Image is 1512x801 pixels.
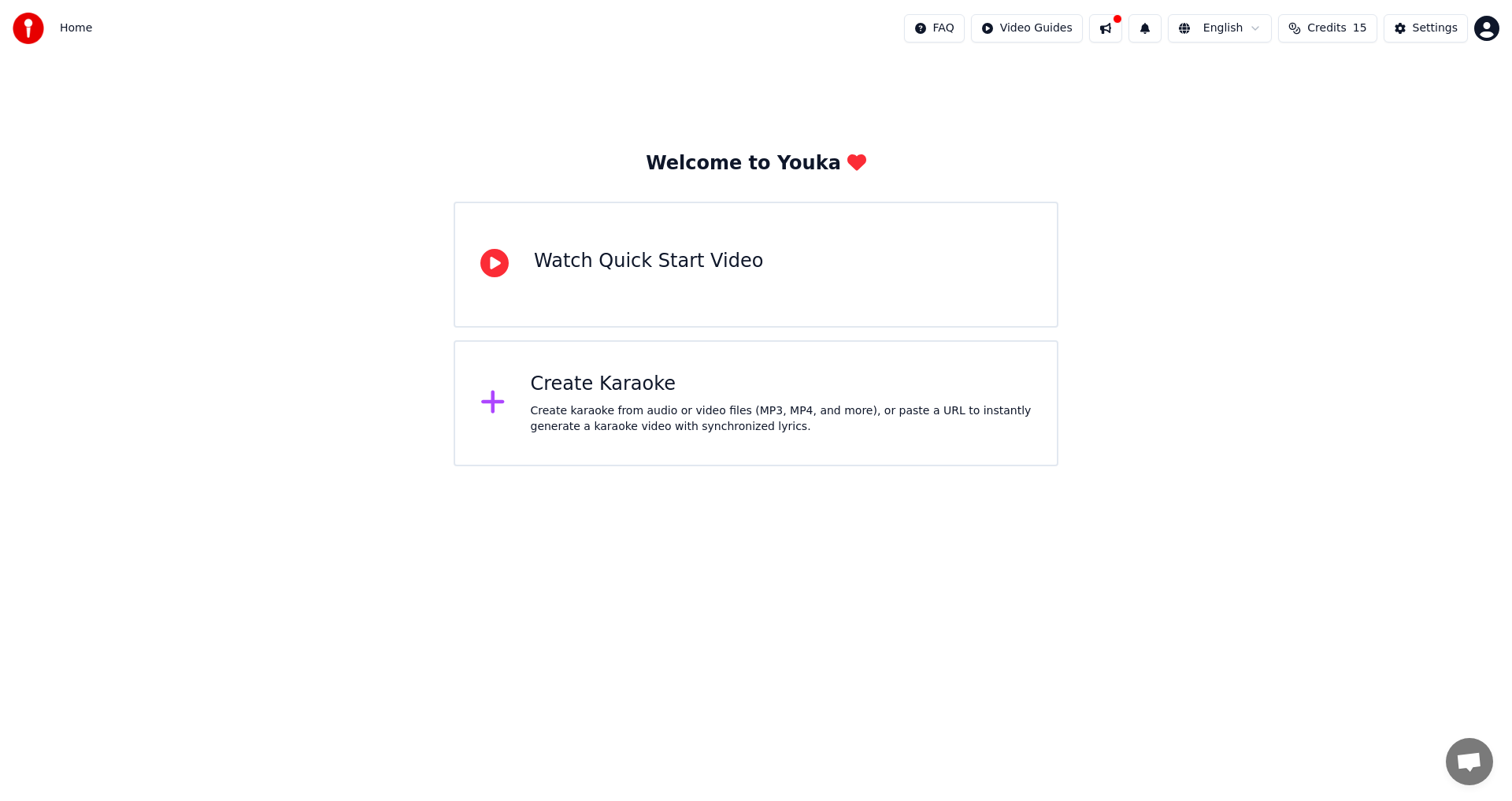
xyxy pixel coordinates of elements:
[13,13,44,44] img: youka
[1446,738,1493,785] div: 채팅 열기
[60,20,92,36] span: Home
[646,151,866,176] div: Welcome to Youka
[531,372,1032,397] div: Create Karaoke
[1278,14,1377,43] button: Credits15
[60,20,92,36] nav: breadcrumb
[971,14,1083,43] button: Video Guides
[534,249,763,274] div: Watch Quick Start Video
[1413,20,1458,36] div: Settings
[904,14,965,43] button: FAQ
[1353,20,1367,36] span: 15
[531,403,1032,435] div: Create karaoke from audio or video files (MP3, MP4, and more), or paste a URL to instantly genera...
[1307,20,1346,36] span: Credits
[1384,14,1468,43] button: Settings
